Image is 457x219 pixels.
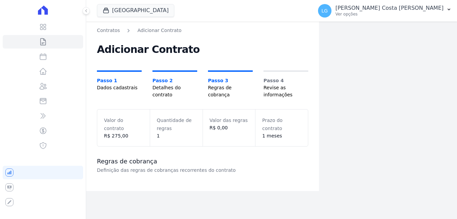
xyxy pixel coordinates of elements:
[336,5,444,11] p: [PERSON_NAME] Costa [PERSON_NAME]
[157,116,196,132] dt: Quantidade de regras
[208,84,253,98] span: Regras de cobrança
[152,77,197,84] span: Passo 2
[336,11,444,17] p: Ver opções
[263,84,308,98] span: Revise as informações
[97,157,308,165] h3: Regras de cobrança
[210,116,249,124] dt: Valor das regras
[263,77,308,84] span: Passo 4
[321,8,328,13] span: LG
[157,132,196,139] dd: 1
[313,1,457,20] button: LG [PERSON_NAME] Costa [PERSON_NAME] Ver opções
[97,4,174,17] button: [GEOGRAPHIC_DATA]
[97,45,308,54] h2: Adicionar Contrato
[97,84,142,91] span: Dados cadastrais
[97,70,308,98] nav: Progress
[97,27,120,34] a: Contratos
[97,77,142,84] span: Passo 1
[210,124,249,131] dd: R$ 0,00
[104,132,143,139] dd: R$ 275,00
[152,84,197,98] span: Detalhes do contrato
[208,77,253,84] span: Passo 3
[97,167,308,174] p: Definição das regras de cobranças recorrentes do contrato
[97,27,308,34] nav: Breadcrumb
[262,132,301,139] dd: 1 meses
[104,116,143,132] dt: Valor do contrato
[137,27,181,34] a: Adicionar Contrato
[262,116,301,132] dt: Prazo do contrato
